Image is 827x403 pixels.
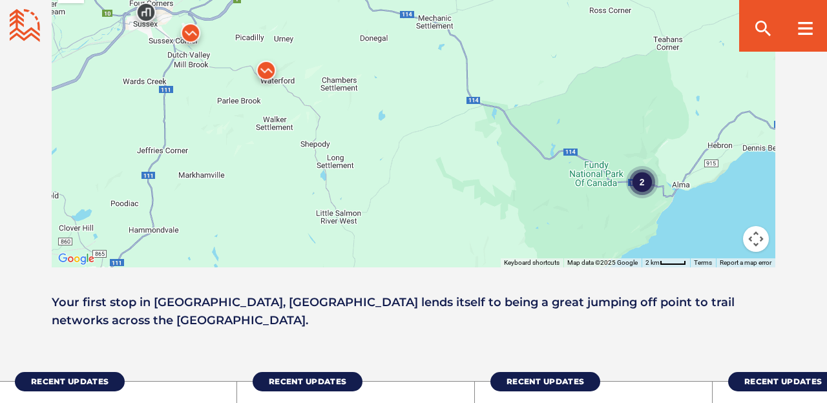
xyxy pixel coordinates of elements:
[490,372,600,391] a: Recent Updates
[55,251,98,267] img: Google
[55,251,98,267] a: Open this area in Google Maps (opens a new window)
[507,377,584,386] span: Recent Updates
[645,259,660,266] span: 2 km
[753,18,773,39] ion-icon: search
[15,372,125,391] a: Recent Updates
[744,377,822,386] span: Recent Updates
[504,258,560,267] button: Keyboard shortcuts
[694,259,712,266] a: Terms (opens in new tab)
[720,259,771,266] a: Report a map error
[743,226,769,252] button: Map camera controls
[253,372,362,391] a: Recent Updates
[642,258,690,267] button: Map Scale: 2 km per 37 pixels
[626,165,658,198] div: 2
[269,377,346,386] span: Recent Updates
[567,259,638,266] span: Map data ©2025 Google
[31,377,109,386] span: Recent Updates
[52,293,775,329] p: Your first stop in [GEOGRAPHIC_DATA], [GEOGRAPHIC_DATA] lends itself to being a great jumping off...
